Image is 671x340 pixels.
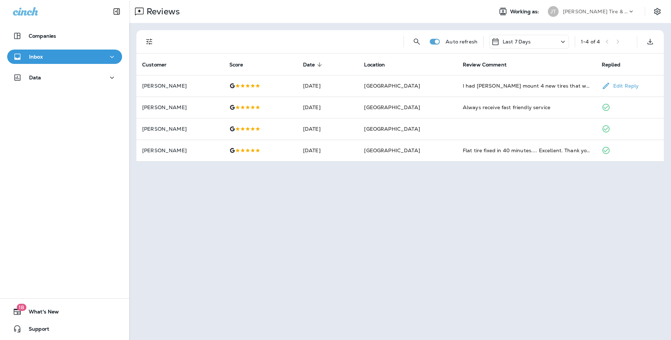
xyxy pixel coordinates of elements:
[303,62,315,68] span: Date
[297,75,359,97] td: [DATE]
[7,304,122,319] button: 18What's New
[364,83,420,89] span: [GEOGRAPHIC_DATA]
[297,140,359,161] td: [DATE]
[643,34,657,49] button: Export as CSV
[610,83,639,89] p: Edit Reply
[7,70,122,85] button: Data
[651,5,664,18] button: Settings
[503,39,531,45] p: Last 7 Days
[29,54,43,60] p: Inbox
[29,75,41,80] p: Data
[602,61,630,68] span: Replied
[142,148,218,153] p: [PERSON_NAME]
[446,39,477,45] p: Auto refresh
[22,326,49,335] span: Support
[364,62,385,68] span: Location
[364,61,394,68] span: Location
[548,6,559,17] div: JT
[510,9,541,15] span: Working as:
[581,39,600,45] div: 1 - 4 of 4
[563,9,628,14] p: [PERSON_NAME] Tire & Auto
[463,61,516,68] span: Review Comment
[410,34,424,49] button: Search Reviews
[142,34,157,49] button: Filters
[364,147,420,154] span: [GEOGRAPHIC_DATA]
[364,126,420,132] span: [GEOGRAPHIC_DATA]
[7,322,122,336] button: Support
[364,104,420,111] span: [GEOGRAPHIC_DATA]
[602,62,620,68] span: Replied
[7,29,122,43] button: Companies
[463,82,590,89] div: I had Jensen mount 4 new tires that were given to me. They were new-car-take-offs that my son too...
[303,61,325,68] span: Date
[142,61,176,68] span: Customer
[463,147,590,154] div: Flat tire fixed in 40 minutes.... Excellent. Thank you.
[297,118,359,140] td: [DATE]
[142,104,218,110] p: [PERSON_NAME]
[7,50,122,64] button: Inbox
[142,83,218,89] p: [PERSON_NAME]
[107,4,127,19] button: Collapse Sidebar
[297,97,359,118] td: [DATE]
[229,61,253,68] span: Score
[229,62,243,68] span: Score
[142,126,218,132] p: [PERSON_NAME]
[463,104,590,111] div: Always receive fast friendly service
[22,309,59,317] span: What's New
[17,304,26,311] span: 18
[144,6,180,17] p: Reviews
[142,62,167,68] span: Customer
[463,62,507,68] span: Review Comment
[29,33,56,39] p: Companies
